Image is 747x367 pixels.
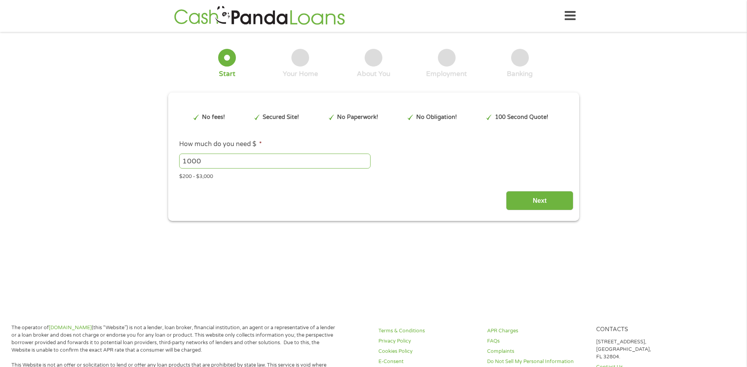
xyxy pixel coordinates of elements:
[378,327,478,335] a: Terms & Conditions
[49,324,92,331] a: [DOMAIN_NAME]
[507,70,533,78] div: Banking
[179,170,567,181] div: $200 - $3,000
[506,191,573,210] input: Next
[179,140,262,148] label: How much do you need $
[487,358,586,365] a: Do Not Sell My Personal Information
[487,337,586,345] a: FAQs
[487,348,586,355] a: Complaints
[357,70,390,78] div: About You
[219,70,235,78] div: Start
[495,113,548,122] p: 100 Second Quote!
[416,113,457,122] p: No Obligation!
[11,324,338,354] p: The operator of (this “Website”) is not a lender, loan broker, financial institution, an agent or...
[378,358,478,365] a: E-Consent
[596,338,695,361] p: [STREET_ADDRESS], [GEOGRAPHIC_DATA], FL 32804.
[426,70,467,78] div: Employment
[378,348,478,355] a: Cookies Policy
[337,113,378,122] p: No Paperwork!
[263,113,299,122] p: Secured Site!
[487,327,586,335] a: APR Charges
[202,113,225,122] p: No fees!
[378,337,478,345] a: Privacy Policy
[172,5,347,27] img: GetLoanNow Logo
[596,326,695,334] h4: Contacts
[283,70,318,78] div: Your Home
